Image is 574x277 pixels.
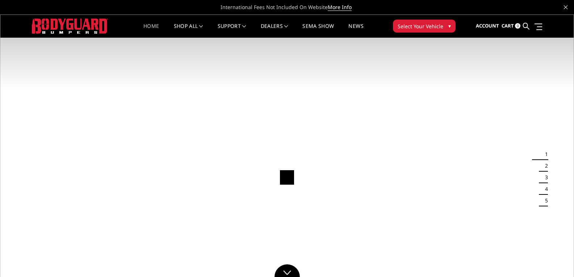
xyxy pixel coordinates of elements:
[261,24,288,38] a: Dealers
[541,160,548,172] button: 2 of 5
[32,18,108,33] img: BODYGUARD BUMPERS
[476,22,499,29] span: Account
[541,195,548,206] button: 5 of 5
[502,16,520,36] a: Cart 0
[174,24,203,38] a: shop all
[348,24,363,38] a: News
[275,264,300,277] a: Click to Down
[476,16,499,36] a: Account
[541,148,548,160] button: 1 of 5
[448,22,451,30] span: ▾
[328,4,352,11] a: More Info
[143,24,159,38] a: Home
[541,183,548,195] button: 4 of 5
[393,20,456,33] button: Select Your Vehicle
[218,24,246,38] a: Support
[502,22,514,29] span: Cart
[302,24,334,38] a: SEMA Show
[515,23,520,29] span: 0
[541,172,548,183] button: 3 of 5
[398,22,443,30] span: Select Your Vehicle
